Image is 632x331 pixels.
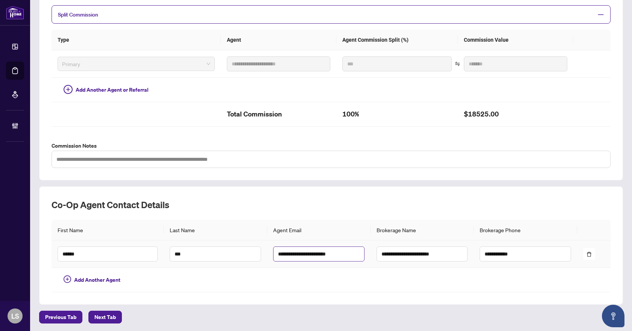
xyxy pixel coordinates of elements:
[336,30,458,50] th: Agent Commission Split (%)
[227,108,330,120] h2: Total Commission
[455,61,460,67] span: swap
[371,220,474,240] th: Brokerage Name
[58,274,126,286] button: Add Another Agent
[58,11,98,18] span: Split Commission
[45,311,76,323] span: Previous Tab
[458,30,573,50] th: Commission Value
[58,84,155,96] button: Add Another Agent or Referral
[586,252,592,257] span: delete
[52,220,164,240] th: First Name
[6,6,24,20] img: logo
[74,276,120,284] span: Add Another Agent
[52,199,611,211] h2: Co-op Agent Contact Details
[351,249,360,258] keeper-lock: Open Keeper Popup
[267,220,371,240] th: Agent Email
[597,11,604,18] span: minus
[464,108,567,120] h2: $18525.00
[76,86,149,94] span: Add Another Agent or Referral
[94,311,116,323] span: Next Tab
[11,311,19,321] span: LS
[64,85,73,94] span: plus-circle
[88,311,122,323] button: Next Tab
[342,108,452,120] h2: 100%
[602,305,624,327] button: Open asap
[52,142,611,150] label: Commission Notes
[52,5,611,24] div: Split Commission
[474,220,577,240] th: Brokerage Phone
[221,30,336,50] th: Agent
[164,220,267,240] th: Last Name
[39,311,82,323] button: Previous Tab
[52,30,221,50] th: Type
[62,58,210,70] span: Primary
[64,275,71,283] span: plus-circle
